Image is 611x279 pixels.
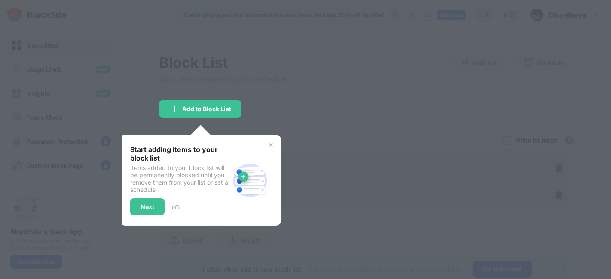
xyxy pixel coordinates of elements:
[267,142,274,149] img: x-button.svg
[229,160,271,201] img: block-site.svg
[130,145,229,162] div: Start adding items to your block list
[141,203,154,210] div: Next
[182,106,231,112] div: Add to Block List
[130,164,229,193] div: Items added to your block list will be permanently blocked until you remove them from your list o...
[170,204,180,210] div: 1 of 3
